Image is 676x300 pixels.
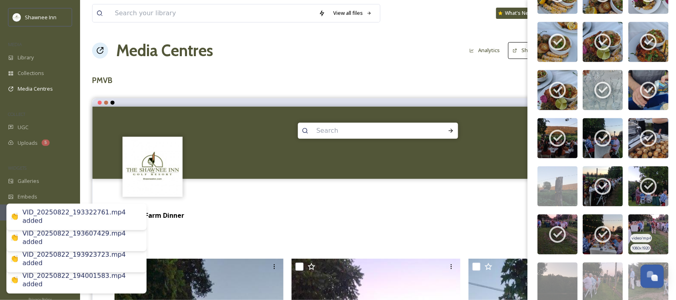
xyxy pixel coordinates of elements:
span: Shawnee Inn [25,14,56,21]
span: MEDIA [8,41,22,47]
a: What's New [496,8,536,19]
button: Share [508,42,541,59]
div: 👏 [10,255,18,264]
img: 27a0de83-5622-4e10-b6b0-18b03519f1d2.jpg [629,118,669,158]
span: video/mp4 [632,236,651,241]
div: VID_20250822_194001583.mp4 added [22,272,139,289]
img: e6cc531d-e96a-483c-a038-97f8fe6435a6.jpg [583,166,623,207]
span: Embeds [18,193,37,201]
h3: PMVB [92,75,664,86]
a: Analytics [465,43,508,58]
span: UGC [18,124,28,131]
a: Media Centres [116,39,213,63]
span: Collections [18,69,44,77]
div: 👏 [10,234,18,242]
strong: Farm Dinner [145,211,184,220]
img: bd6677f9-dee5-40be-914c-38b7233a381b.jpg [629,215,669,255]
img: 1fd87fd7-86e1-4ec9-8b5d-7190cd8593af.jpg [629,166,669,207]
img: 5286ae12-44c8-4b16-b8db-912f9d04c930.jpg [629,70,669,110]
input: Search your library [111,4,315,22]
div: VID_20250822_193607429.mp4 added [22,230,139,247]
button: Analytics [465,43,504,58]
div: VID_20250822_193923723.mp4 added [22,251,139,268]
img: e8f115e4-67cf-4357-8a5e-5e03e6ba277a.jpg [538,215,578,255]
img: a6939f75-2c08-4d9a-a734-a4d5552d70ce.jpg [583,118,623,158]
img: 5962899a-0141-4f85-ba0c-d64e306e242e.jpg [538,70,578,110]
img: 0b28e9f5-26c4-43e9-93ed-de276d46a44a.jpg [583,215,623,255]
img: 144c8a79-255c-41b8-be52-2fc72efa14a7.jpg [583,70,623,110]
div: 5 [42,140,50,146]
span: Media Centres [18,85,53,93]
img: shawnee-300x300.jpg [13,13,21,21]
img: 7558802f-3d5a-4322-a670-9300d6df5ccb.jpg [629,22,669,62]
span: Library [18,54,34,61]
img: 0653f552-43fe-4a42-a23a-001e5158f281.jpg [538,166,578,207]
img: shawnee-300x300.jpg [124,138,182,196]
img: 0de89f84-bce0-4204-9891-3c3946239254.jpg [583,22,623,62]
span: Galleries [18,177,39,185]
img: e326982b-5a36-4da1-8de1-ff62c1cda1e4.jpg [538,22,578,62]
span: COLLECT [8,111,25,117]
div: 👏 [10,276,18,285]
span: Uploads [18,139,38,147]
span: WIDGETS [8,165,26,171]
span: 1080 x 1920 [632,246,650,251]
button: Open Chat [641,265,664,288]
div: VID_20250822_193322761.mp4 added [22,209,139,225]
img: 0edf6eb3-0682-4e43-9d49-42cdc66dd3c5.jpg [538,118,578,158]
input: Search [312,122,422,140]
a: View all files [329,5,376,21]
div: 👏 [10,213,18,221]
